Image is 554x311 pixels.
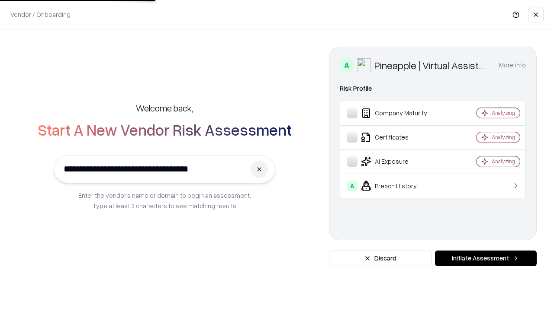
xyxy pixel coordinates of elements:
[374,58,489,72] div: Pineapple | Virtual Assistant Agency
[492,158,515,165] div: Analyzing
[435,251,537,266] button: Initiate Assessment
[357,58,371,72] img: Pineapple | Virtual Assistant Agency
[38,121,292,138] h2: Start A New Vendor Risk Assessment
[329,251,432,266] button: Discard
[347,132,451,143] div: Certificates
[347,181,451,191] div: Breach History
[347,108,451,118] div: Company Maturity
[492,133,515,141] div: Analyzing
[347,181,358,191] div: A
[340,83,526,94] div: Risk Profile
[136,102,193,114] h5: Welcome back,
[492,109,515,117] div: Analyzing
[347,156,451,167] div: AI Exposure
[78,190,251,211] p: Enter the vendor’s name or domain to begin an assessment. Type at least 3 characters to see match...
[340,58,354,72] div: A
[10,10,71,19] p: Vendor / Onboarding
[499,57,526,73] button: More info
